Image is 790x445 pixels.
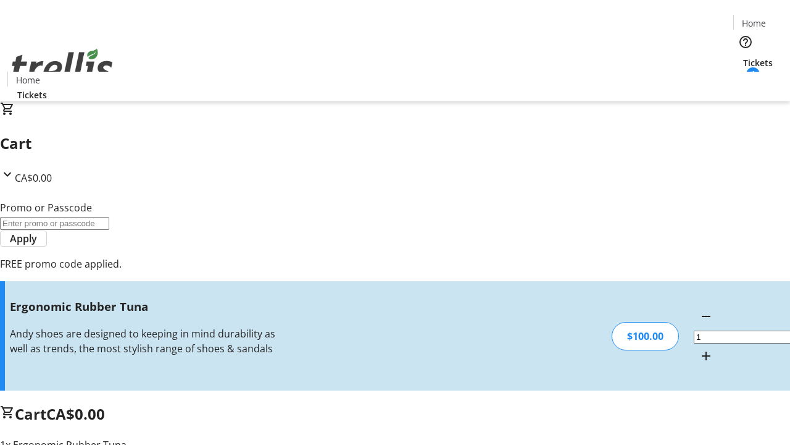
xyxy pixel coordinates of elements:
[733,56,783,69] a: Tickets
[16,74,40,87] span: Home
[17,88,47,101] span: Tickets
[10,326,280,356] div: Andy shoes are designed to keeping in mind durability as well as trends, the most stylish range o...
[46,404,105,424] span: CA$0.00
[612,322,679,350] div: $100.00
[733,69,758,94] button: Cart
[694,304,718,329] button: Decrement by one
[10,298,280,315] h3: Ergonomic Rubber Tuna
[742,17,766,30] span: Home
[15,171,52,185] span: CA$0.00
[743,56,773,69] span: Tickets
[7,88,57,101] a: Tickets
[7,35,117,97] img: Orient E2E Organization wBa3285Z0h's Logo
[10,231,37,246] span: Apply
[8,74,48,87] a: Home
[733,30,758,54] button: Help
[694,344,718,368] button: Increment by one
[734,17,773,30] a: Home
